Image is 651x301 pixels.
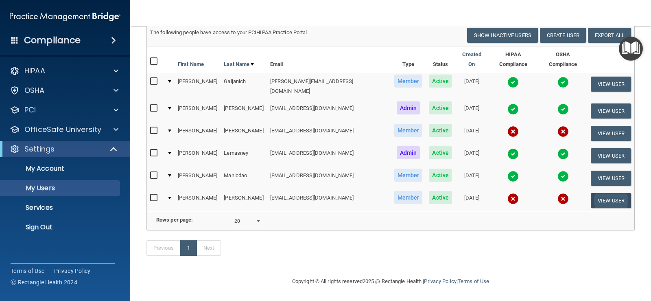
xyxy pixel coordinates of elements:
[267,189,391,211] td: [EMAIL_ADDRESS][DOMAIN_NAME]
[507,148,519,160] img: tick.e7d51cea.svg
[391,46,426,73] th: Type
[429,124,452,137] span: Active
[221,122,267,145] td: [PERSON_NAME]
[557,77,569,88] img: tick.e7d51cea.svg
[507,77,519,88] img: tick.e7d51cea.svg
[10,66,118,76] a: HIPAA
[24,86,45,95] p: OSHA
[221,73,267,100] td: Galjanich
[429,146,452,159] span: Active
[54,267,91,275] a: Privacy Policy
[221,189,267,211] td: [PERSON_NAME]
[10,9,120,25] img: PMB logo
[591,126,631,141] button: View User
[10,86,118,95] a: OSHA
[221,145,267,167] td: Lemasney
[459,50,485,69] a: Created On
[619,37,643,61] button: Open Resource Center
[24,144,55,154] p: Settings
[175,122,221,145] td: [PERSON_NAME]
[221,100,267,122] td: [PERSON_NAME]
[267,145,391,167] td: [EMAIL_ADDRESS][DOMAIN_NAME]
[429,191,452,204] span: Active
[510,244,641,276] iframe: Drift Widget Chat Controller
[10,144,118,154] a: Settings
[24,66,45,76] p: HIPAA
[455,145,488,167] td: [DATE]
[24,35,81,46] h4: Compliance
[10,105,118,115] a: PCI
[455,167,488,189] td: [DATE]
[591,148,631,163] button: View User
[242,268,539,294] div: Copyright © All rights reserved 2025 @ Rectangle Health | |
[591,193,631,208] button: View User
[175,145,221,167] td: [PERSON_NAME]
[397,101,420,114] span: Admin
[175,100,221,122] td: [PERSON_NAME]
[507,171,519,182] img: tick.e7d51cea.svg
[394,191,423,204] span: Member
[221,167,267,189] td: Manicdao
[540,28,586,43] button: Create User
[5,184,116,192] p: My Users
[267,46,391,73] th: Email
[267,167,391,189] td: [EMAIL_ADDRESS][DOMAIN_NAME]
[538,46,588,73] th: OSHA Compliance
[197,240,221,256] a: Next
[507,126,519,137] img: cross.ca9f0e7f.svg
[11,267,44,275] a: Terms of Use
[455,100,488,122] td: [DATE]
[557,193,569,204] img: cross.ca9f0e7f.svg
[507,193,519,204] img: cross.ca9f0e7f.svg
[426,46,455,73] th: Status
[24,125,101,134] p: OfficeSafe University
[5,165,116,173] p: My Account
[455,122,488,145] td: [DATE]
[557,171,569,182] img: tick.e7d51cea.svg
[175,73,221,100] td: [PERSON_NAME]
[224,59,254,69] a: Last Name
[455,73,488,100] td: [DATE]
[397,146,420,159] span: Admin
[175,189,221,211] td: [PERSON_NAME]
[10,125,118,134] a: OfficeSafe University
[588,28,631,43] a: Export All
[557,103,569,115] img: tick.e7d51cea.svg
[591,103,631,119] button: View User
[156,217,193,223] b: Rows per page:
[429,169,452,182] span: Active
[267,122,391,145] td: [EMAIL_ADDRESS][DOMAIN_NAME]
[267,100,391,122] td: [EMAIL_ADDRESS][DOMAIN_NAME]
[5,204,116,212] p: Services
[180,240,197,256] a: 1
[394,169,423,182] span: Member
[394,124,423,137] span: Member
[24,105,36,115] p: PCI
[557,148,569,160] img: tick.e7d51cea.svg
[178,59,204,69] a: First Name
[591,77,631,92] button: View User
[557,126,569,137] img: cross.ca9f0e7f.svg
[488,46,539,73] th: HIPAA Compliance
[11,278,77,286] span: Ⓒ Rectangle Health 2024
[429,101,452,114] span: Active
[591,171,631,186] button: View User
[507,103,519,115] img: tick.e7d51cea.svg
[455,189,488,211] td: [DATE]
[175,167,221,189] td: [PERSON_NAME]
[394,75,423,88] span: Member
[424,278,456,284] a: Privacy Policy
[267,73,391,100] td: [PERSON_NAME][EMAIL_ADDRESS][DOMAIN_NAME]
[150,29,307,35] span: The following people have access to your PCIHIPAA Practice Portal
[467,28,538,43] button: Show Inactive Users
[429,75,452,88] span: Active
[146,240,181,256] a: Previous
[5,223,116,231] p: Sign Out
[458,278,489,284] a: Terms of Use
